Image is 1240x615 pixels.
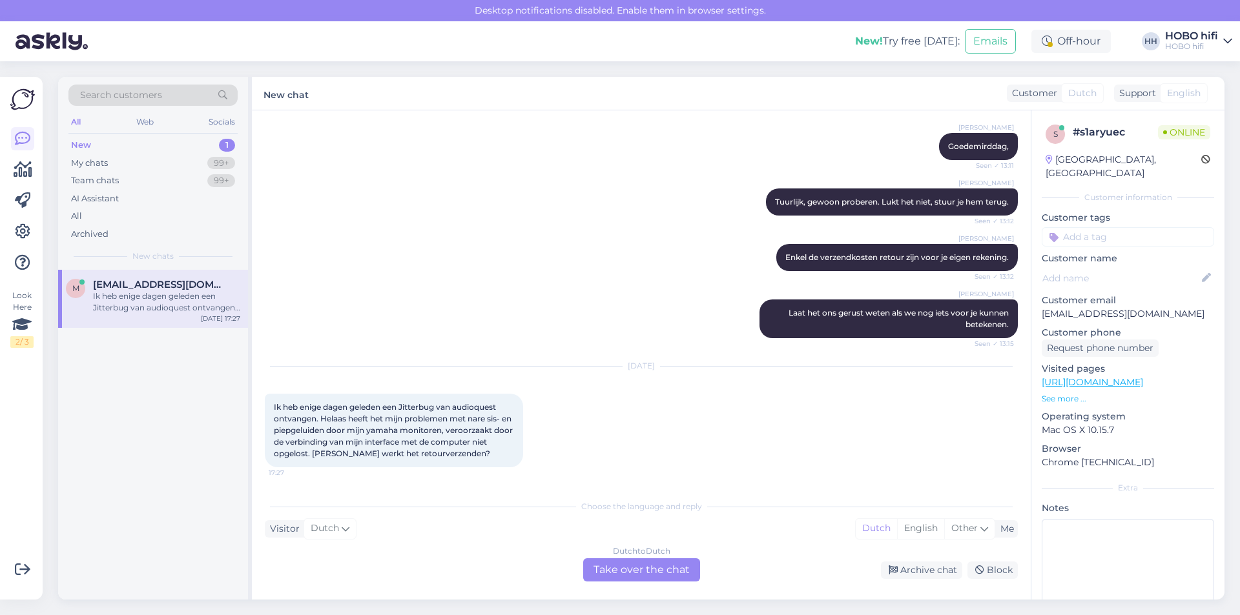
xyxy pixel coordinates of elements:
[265,522,300,536] div: Visitor
[71,192,119,205] div: AI Assistant
[1042,442,1214,456] p: Browser
[1007,86,1057,100] div: Customer
[965,29,1016,54] button: Emails
[10,87,35,112] img: Askly Logo
[1042,393,1214,405] p: See more ...
[1167,86,1201,100] span: English
[207,157,235,170] div: 99+
[1053,129,1058,139] span: s
[1042,307,1214,321] p: [EMAIL_ADDRESS][DOMAIN_NAME]
[951,522,978,534] span: Other
[855,34,960,49] div: Try free [DATE]:
[881,561,962,579] div: Archive chat
[1042,339,1159,357] div: Request phone number
[958,234,1014,243] span: [PERSON_NAME]
[311,521,339,536] span: Dutch
[207,174,235,187] div: 99+
[785,252,1009,262] span: Enkel de verzendkosten retour zijn voor je eigen rekening.
[1073,125,1158,140] div: # s1aryuec
[948,141,1009,151] span: Goedemirddag,
[1068,86,1097,100] span: Dutch
[1031,30,1111,53] div: Off-hour
[132,250,174,262] span: New chats
[1042,423,1214,437] p: Mac OS X 10.15.7
[134,114,156,130] div: Web
[958,178,1014,188] span: [PERSON_NAME]
[71,157,108,170] div: My chats
[10,290,34,348] div: Look Here
[265,501,1018,512] div: Choose the language and reply
[71,139,91,152] div: New
[71,228,108,241] div: Archived
[613,545,670,557] div: Dutch to Dutch
[1042,271,1199,285] input: Add name
[958,289,1014,299] span: [PERSON_NAME]
[1042,326,1214,339] p: Customer phone
[1042,211,1214,225] p: Customer tags
[1042,501,1214,515] p: Notes
[71,210,82,223] div: All
[274,402,515,458] span: Ik heb enige dagen geleden een Jitterbug van audioquest ontvangen. Helaas heeft het mijn probleme...
[856,519,897,538] div: Dutch
[1042,252,1214,265] p: Customer name
[206,114,238,130] div: Socials
[966,339,1014,348] span: Seen ✓ 13:15
[1046,153,1201,180] div: [GEOGRAPHIC_DATA], [GEOGRAPHIC_DATA]
[897,519,944,538] div: English
[967,561,1018,579] div: Block
[1042,192,1214,203] div: Customer information
[995,522,1014,536] div: Me
[1042,410,1214,423] p: Operating system
[93,290,240,314] div: Ik heb enige dagen geleden een Jitterbug van audioquest ontvangen. Helaas heeft het mijn probleme...
[269,468,317,478] span: 17:27
[1042,362,1214,376] p: Visited pages
[966,272,1014,281] span: Seen ✓ 13:12
[71,174,119,187] div: Team chats
[1042,376,1143,388] a: [URL][DOMAIN_NAME]
[72,283,79,293] span: m
[201,314,240,323] div: [DATE] 17:27
[219,139,235,152] div: 1
[1165,41,1218,52] div: HOBO hifi
[1042,482,1214,494] div: Extra
[10,336,34,348] div: 2 / 3
[263,85,309,102] label: New chat
[1165,31,1232,52] a: HOBO hifiHOBO hifi
[93,279,227,290] span: msanten57@gmail.com
[855,35,883,47] b: New!
[1042,294,1214,307] p: Customer email
[1042,227,1214,247] input: Add a tag
[966,216,1014,226] span: Seen ✓ 13:12
[265,360,1018,372] div: [DATE]
[583,558,700,581] div: Take over the chat
[966,161,1014,170] span: Seen ✓ 13:11
[1042,456,1214,469] p: Chrome [TECHNICAL_ID]
[80,88,162,102] span: Search customers
[958,123,1014,132] span: [PERSON_NAME]
[1114,86,1156,100] div: Support
[1158,125,1210,139] span: Online
[789,308,1011,329] span: Laat het ons gerust weten als we nog iets voor je kunnen betekenen.
[775,197,1009,207] span: Tuurlijk, gewoon proberen. Lukt het niet, stuur je hem terug.
[1165,31,1218,41] div: HOBO hifi
[1142,32,1160,50] div: HH
[68,114,83,130] div: All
